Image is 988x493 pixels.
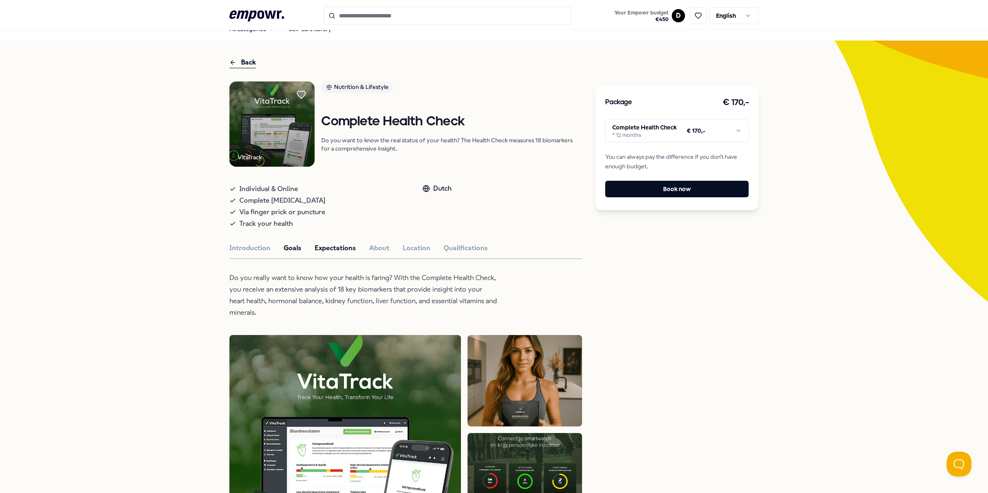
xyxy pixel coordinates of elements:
span: Complete [MEDICAL_DATA] [239,195,325,206]
div: Dutch [422,183,452,194]
iframe: Help Scout Beacon - Open [947,452,971,476]
a: Nutrition & Lifestyle [321,81,582,96]
span: Track your health [239,218,293,230]
h3: Package [605,97,632,108]
img: Product Image [468,335,582,427]
a: Your Empowr budget€450 [611,7,672,24]
button: Book now [605,181,749,197]
button: About [369,243,389,254]
span: Individual & Online [239,183,298,195]
button: Your Empowr budget€450 [613,8,670,24]
button: D [672,9,685,22]
button: Introduction [229,243,270,254]
span: Via finger prick or puncture [239,206,325,218]
img: Product Image [229,81,315,167]
button: Expectations [315,243,356,254]
div: VitaTrack [238,153,262,162]
button: Location [403,243,430,254]
button: Goals [284,243,301,254]
input: Search for products, categories or subcategories [324,7,572,25]
h1: Complete Health Check [321,115,582,129]
span: You can always pay the difference if you don't have enough budget. [605,152,749,171]
p: Do you want to know the real status of your health? The Health Check measures 18 biomarkers for a... [321,136,582,153]
button: Qualifications [444,243,488,254]
div: Nutrition & Lifestyle [321,81,393,93]
h3: € 170,- [723,96,749,109]
p: Do you really want to know how your health is faring? With the Complete Health Check, you receive... [229,272,498,318]
div: Back [229,57,256,68]
span: Your Empowr budget [614,10,668,16]
span: € 450 [614,16,668,23]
